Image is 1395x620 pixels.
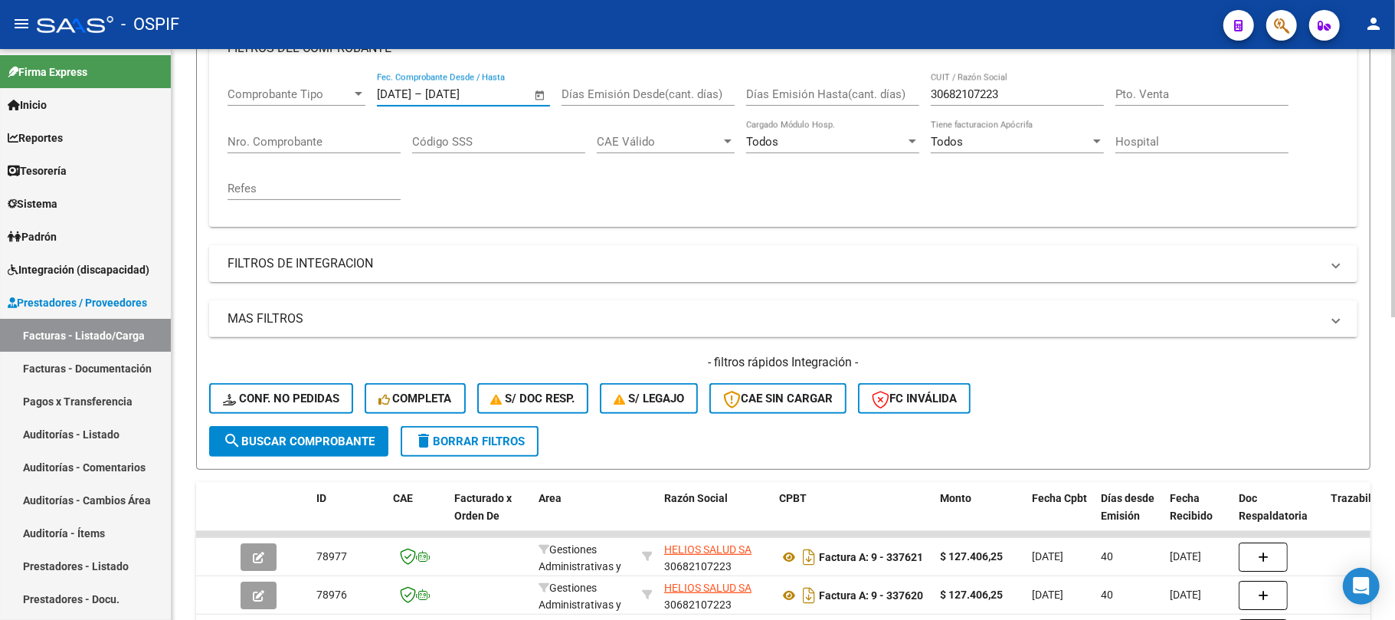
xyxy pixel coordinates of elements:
input: Fecha fin [425,87,499,101]
h4: - filtros rápidos Integración - [209,354,1357,371]
span: Reportes [8,130,63,146]
span: Completa [378,392,452,405]
datatable-header-cell: Días desde Emisión [1095,482,1164,549]
i: Descargar documento [799,583,819,608]
datatable-header-cell: Monto [934,482,1026,549]
span: Sistema [8,195,57,212]
span: CPBT [779,492,807,504]
span: [DATE] [1170,589,1201,601]
span: CAE Válido [597,135,721,149]
span: Buscar Comprobante [223,435,375,448]
strong: $ 127.406,25 [940,589,1003,601]
span: S/ Doc Resp. [491,392,575,405]
i: Descargar documento [799,545,819,569]
span: [DATE] [1032,589,1063,601]
span: Integración (discapacidad) [8,261,149,278]
div: Open Intercom Messenger [1343,568,1380,605]
span: Fecha Recibido [1170,492,1213,522]
mat-icon: person [1364,15,1383,33]
mat-panel-title: FILTROS DE INTEGRACION [228,255,1321,272]
button: Conf. no pedidas [209,383,353,414]
datatable-header-cell: CPBT [773,482,934,549]
span: Area [539,492,562,504]
div: 30682107223 [664,541,767,573]
mat-expansion-panel-header: MAS FILTROS [209,300,1357,337]
span: HELIOS SALUD SA [664,582,752,594]
span: 78977 [316,550,347,563]
span: Padrón [8,228,57,245]
strong: $ 127.406,25 [940,550,1003,563]
span: Conf. no pedidas [223,392,339,405]
button: S/ Doc Resp. [477,383,589,414]
span: Inicio [8,97,47,113]
datatable-header-cell: Doc Respaldatoria [1233,482,1325,549]
span: CAE SIN CARGAR [723,392,833,405]
mat-icon: search [223,431,241,450]
button: Borrar Filtros [401,426,539,457]
span: Firma Express [8,64,87,80]
span: – [414,87,422,101]
span: Prestadores / Proveedores [8,294,147,311]
datatable-header-cell: ID [310,482,387,549]
span: Gestiones Administrativas y Otros [539,543,621,591]
span: Facturado x Orden De [454,492,512,522]
span: Tesorería [8,162,67,179]
datatable-header-cell: Razón Social [658,482,773,549]
div: 30682107223 [664,579,767,612]
strong: Factura A: 9 - 337620 [819,589,923,602]
span: Todos [746,135,778,149]
input: Fecha inicio [377,87,411,101]
button: S/ legajo [600,383,698,414]
span: Monto [940,492,971,504]
mat-panel-title: MAS FILTROS [228,310,1321,327]
span: - OSPIF [121,8,179,41]
datatable-header-cell: Fecha Recibido [1164,482,1233,549]
button: CAE SIN CARGAR [709,383,846,414]
button: FC Inválida [858,383,971,414]
span: ID [316,492,326,504]
span: Borrar Filtros [414,435,525,448]
span: HELIOS SALUD SA [664,543,752,556]
mat-icon: delete [414,431,433,450]
span: 40 [1101,589,1113,601]
div: FILTROS DEL COMPROBANTE [209,73,1357,227]
span: 40 [1101,550,1113,563]
span: FC Inválida [872,392,957,405]
span: 78976 [316,589,347,601]
span: Todos [931,135,963,149]
span: Comprobante Tipo [228,87,352,101]
span: Razón Social [664,492,728,504]
span: Fecha Cpbt [1032,492,1087,504]
datatable-header-cell: Fecha Cpbt [1026,482,1095,549]
button: Completa [365,383,466,414]
span: Doc Respaldatoria [1239,492,1308,522]
mat-expansion-panel-header: FILTROS DE INTEGRACION [209,245,1357,282]
strong: Factura A: 9 - 337621 [819,551,923,563]
button: Buscar Comprobante [209,426,388,457]
button: Open calendar [532,87,549,104]
datatable-header-cell: Area [532,482,636,549]
mat-icon: menu [12,15,31,33]
span: Trazabilidad [1331,492,1393,504]
span: [DATE] [1032,550,1063,563]
datatable-header-cell: CAE [387,482,448,549]
span: S/ legajo [614,392,684,405]
span: Días desde Emisión [1101,492,1154,522]
span: [DATE] [1170,550,1201,563]
span: CAE [393,492,413,504]
datatable-header-cell: Facturado x Orden De [448,482,532,549]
